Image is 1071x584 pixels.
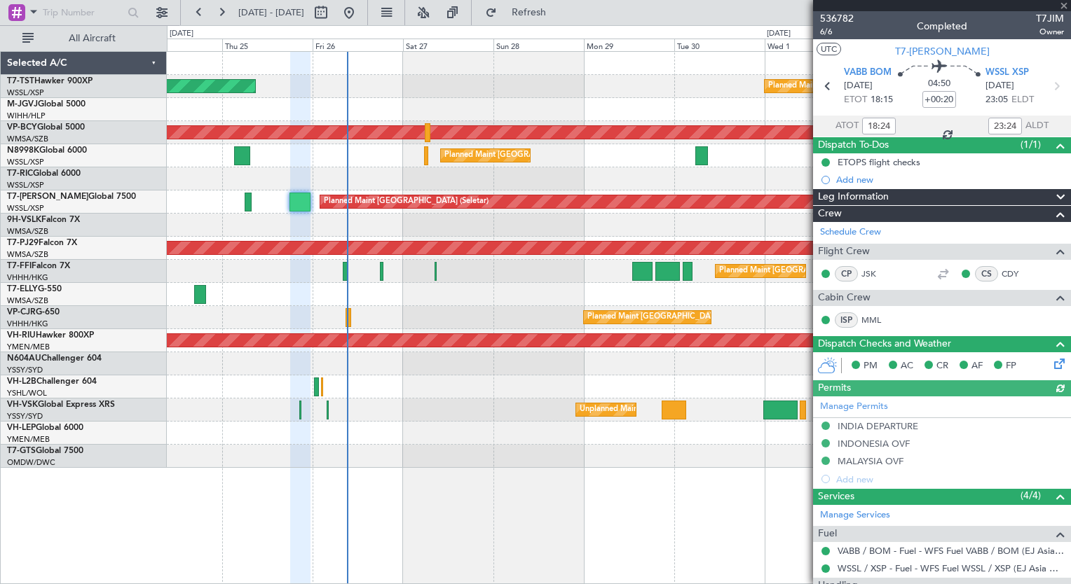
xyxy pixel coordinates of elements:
[7,401,38,409] span: VH-VSK
[493,39,584,51] div: Sun 28
[7,377,36,386] span: VH-L2B
[7,157,44,167] a: WSSL/XSP
[7,216,80,224] a: 9H-VSLKFalcon 7X
[1002,267,1033,280] a: CDY
[7,146,87,155] a: N8998KGlobal 6000
[7,169,81,178] a: T7-RICGlobal 6000
[7,180,44,190] a: WSSL/XSP
[7,296,48,306] a: WMSA/SZB
[7,308,60,317] a: VP-CJRG-650
[7,169,33,178] span: T7-RIC
[767,28,791,40] div: [DATE]
[835,312,858,328] div: ISP
[985,79,1014,93] span: [DATE]
[936,359,948,373] span: CR
[7,134,48,144] a: WMSA/SZB
[917,19,967,34] div: Completed
[238,6,304,19] span: [DATE] - [DATE]
[7,272,48,283] a: VHHH/HKG
[817,43,841,55] button: UTC
[7,123,85,132] a: VP-BCYGlobal 5000
[1021,137,1041,152] span: (1/1)
[1011,93,1034,107] span: ELDT
[7,354,41,363] span: N604AU
[861,314,893,326] a: MML
[7,365,43,375] a: YSSY/SYD
[403,39,493,51] div: Sat 27
[820,11,854,26] span: 536782
[324,191,489,212] div: Planned Maint [GEOGRAPHIC_DATA] (Seletar)
[7,193,136,201] a: T7-[PERSON_NAME]Global 7500
[818,244,870,260] span: Flight Crew
[838,562,1064,574] a: WSSL / XSP - Fuel - WFS Fuel WSSL / XSP (EJ Asia Only)
[864,359,878,373] span: PM
[818,137,889,153] span: Dispatch To-Dos
[7,88,44,98] a: WSSL/XSP
[7,457,55,468] a: OMDW/DWC
[1036,26,1064,38] span: Owner
[43,2,123,23] input: Trip Number
[7,100,38,109] span: M-JGVJ
[7,262,32,270] span: T7-FFI
[479,1,563,24] button: Refresh
[7,342,50,352] a: YMEN/MEB
[674,39,765,51] div: Tue 30
[7,401,115,409] a: VH-VSKGlobal Express XRS
[928,77,950,91] span: 04:50
[971,359,983,373] span: AF
[500,8,559,18] span: Refresh
[584,39,674,51] div: Mon 29
[7,226,48,237] a: WMSA/SZB
[719,260,940,281] div: Planned Maint [GEOGRAPHIC_DATA] ([GEOGRAPHIC_DATA])
[7,354,102,363] a: N604AUChallenger 604
[7,239,39,247] span: T7-PJ29
[7,262,70,270] a: T7-FFIFalcon 7X
[985,93,1008,107] span: 23:05
[7,193,88,201] span: T7-[PERSON_NAME]
[818,189,889,205] span: Leg Information
[835,119,859,133] span: ATOT
[820,26,854,38] span: 6/6
[895,44,990,59] span: T7-[PERSON_NAME]
[7,447,36,455] span: T7-GTS
[7,285,38,293] span: T7-ELLY
[818,489,854,505] span: Services
[7,388,47,398] a: YSHL/WOL
[818,336,951,352] span: Dispatch Checks and Weather
[1021,488,1041,503] span: (4/4)
[7,308,36,317] span: VP-CJR
[861,267,893,280] a: JSK
[7,331,94,340] a: VH-RIUHawker 800XP
[838,156,920,168] div: ETOPS flight checks
[844,79,873,93] span: [DATE]
[1006,359,1016,373] span: FP
[871,93,893,107] span: 18:15
[7,123,37,132] span: VP-BCY
[7,111,46,121] a: WIHH/HLP
[222,39,313,51] div: Thu 25
[7,424,83,432] a: VH-LEPGlobal 6000
[985,66,1029,80] span: WSSL XSP
[444,145,678,166] div: Planned Maint [GEOGRAPHIC_DATA] ([GEOGRAPHIC_DATA] Intl)
[820,225,881,239] a: Schedule Crew
[7,249,48,260] a: WMSA/SZB
[7,77,34,85] span: T7-TST
[844,93,867,107] span: ETOT
[7,203,44,214] a: WSSL/XSP
[836,174,1064,186] div: Add new
[818,526,837,542] span: Fuel
[7,216,41,224] span: 9H-VSLK
[7,100,86,109] a: M-JGVJGlobal 5000
[768,76,933,97] div: Planned Maint [GEOGRAPHIC_DATA] (Seletar)
[7,331,36,340] span: VH-RIU
[1036,11,1064,26] span: T7JIM
[7,424,36,432] span: VH-LEP
[901,359,913,373] span: AC
[1025,119,1049,133] span: ALDT
[765,39,855,51] div: Wed 1
[7,411,43,422] a: YSSY/SYD
[820,508,890,522] a: Manage Services
[7,447,83,455] a: T7-GTSGlobal 7500
[818,290,871,306] span: Cabin Crew
[7,239,77,247] a: T7-PJ29Falcon 7X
